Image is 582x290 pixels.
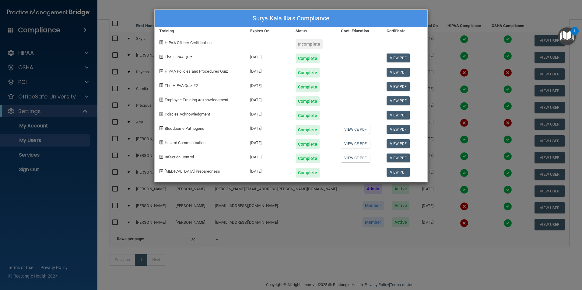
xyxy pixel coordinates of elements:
div: Certificate [382,27,427,35]
a: View PDF [387,125,410,134]
span: Bloodborne Pathogens [165,126,204,131]
span: The HIPAA Quiz #2 [165,83,198,88]
button: Open Resource Center, 1 new notification [558,27,576,45]
a: View PDF [387,154,410,162]
a: View PDF [387,82,410,91]
div: [DATE] [246,49,291,63]
a: View PDF [387,68,410,77]
a: View CE PDF [341,139,370,148]
div: Training [155,27,246,35]
div: Complete [296,111,320,120]
div: Complete [296,168,320,178]
span: Hazard Communication [165,140,205,145]
span: Policies Acknowledgment [165,112,210,116]
div: Complete [296,96,320,106]
div: Cont. Education [336,27,382,35]
div: Complete [296,125,320,135]
a: View PDF [387,168,410,177]
div: Complete [296,54,320,63]
div: [DATE] [246,63,291,78]
div: [DATE] [246,92,291,106]
div: [DATE] [246,163,291,178]
a: View CE PDF [341,125,370,134]
a: View PDF [387,111,410,119]
div: [DATE] [246,106,291,120]
a: View PDF [387,54,410,62]
span: Infection Control [165,155,194,159]
div: Expires On [246,27,291,35]
div: 1 [573,31,576,39]
div: Complete [296,82,320,92]
div: [DATE] [246,120,291,135]
div: [DATE] [246,78,291,92]
span: [MEDICAL_DATA] Preparedness [165,169,220,174]
a: View CE PDF [341,154,370,162]
div: Complete [296,139,320,149]
span: Employee Training Acknowledgment [165,98,228,102]
span: The HIPAA Quiz [165,55,192,59]
a: View PDF [387,96,410,105]
div: Surya Kala Illa's Compliance [155,10,427,27]
div: Complete [296,154,320,163]
span: HIPAA Officer Certification [165,40,212,45]
div: [DATE] [246,149,291,163]
div: Incomplete [296,39,323,49]
span: HIPAA Policies and Procedures Quiz [165,69,228,74]
div: [DATE] [246,135,291,149]
a: View PDF [387,139,410,148]
div: Complete [296,68,320,78]
div: Status [291,27,336,35]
